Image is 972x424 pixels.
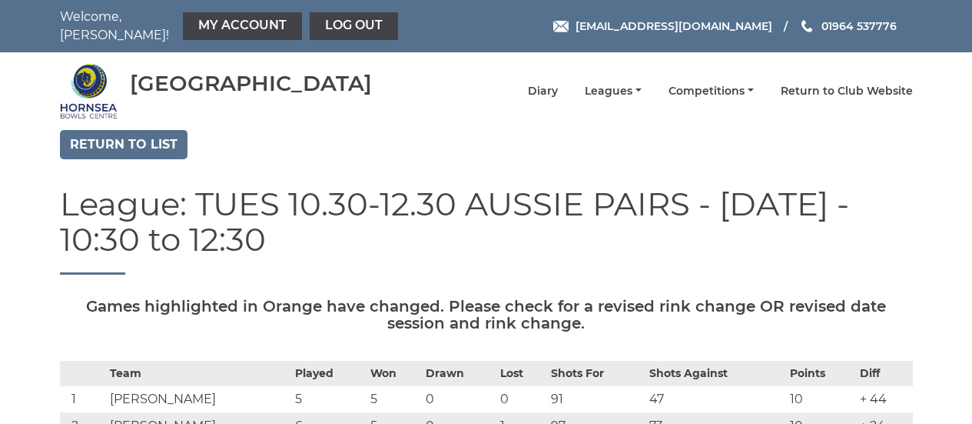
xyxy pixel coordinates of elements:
th: Points [786,362,856,386]
span: [EMAIL_ADDRESS][DOMAIN_NAME] [576,19,772,33]
img: Email [553,21,569,32]
td: 0 [422,386,497,413]
a: Phone us 01964 537776 [799,18,897,35]
td: 1 [60,386,106,413]
h5: Games highlighted in Orange have changed. Please check for a revised rink change OR revised date ... [60,298,913,332]
h1: League: TUES 10.30-12.30 AUSSIE PAIRS - [DATE] - 10:30 to 12:30 [60,186,913,275]
a: My Account [183,12,302,40]
a: Leagues [585,84,642,98]
td: [PERSON_NAME] [106,386,291,413]
td: + 44 [856,386,912,413]
a: Log out [310,12,398,40]
a: Return to list [60,130,187,159]
img: Hornsea Bowls Centre [60,62,118,120]
th: Shots Against [645,362,786,386]
td: 47 [645,386,786,413]
span: 01964 537776 [821,19,897,33]
td: 0 [496,386,546,413]
td: 10 [786,386,856,413]
th: Drawn [422,362,497,386]
th: Team [106,362,291,386]
a: Diary [528,84,558,98]
th: Shots For [547,362,646,386]
th: Diff [856,362,912,386]
th: Played [291,362,367,386]
div: [GEOGRAPHIC_DATA] [130,72,372,95]
th: Lost [496,362,546,386]
td: 91 [547,386,646,413]
a: Competitions [668,84,754,98]
a: Email [EMAIL_ADDRESS][DOMAIN_NAME] [553,18,772,35]
th: Won [367,362,422,386]
td: 5 [291,386,367,413]
img: Phone us [801,20,812,32]
a: Return to Club Website [781,84,913,98]
td: 5 [367,386,422,413]
nav: Welcome, [PERSON_NAME]! [60,8,402,45]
